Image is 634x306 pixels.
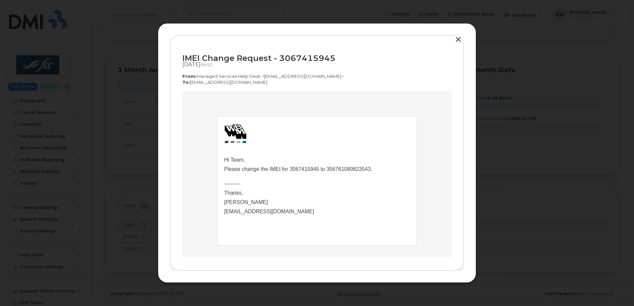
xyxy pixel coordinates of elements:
p: Managed Services Help Desk <[EMAIL_ADDRESS][DOMAIN_NAME]> [182,73,452,79]
div: [DATE] [182,61,452,68]
span: 09:52 [201,62,212,67]
img: Email logo [42,32,65,52]
strong: To: [182,79,190,85]
p: [EMAIL_ADDRESS][DOMAIN_NAME] [182,79,452,85]
iframe: Messenger Launcher [605,277,629,301]
p: --------- Thanks, [PERSON_NAME] [EMAIL_ADDRESS][DOMAIN_NAME] [42,88,227,125]
p: Hi Team, Please change the IMEI for 3067415945 to 356761089823543. [42,64,227,82]
div: IMEI Change Request - 3067415945 [182,54,452,63]
strong: From: [182,74,197,79]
